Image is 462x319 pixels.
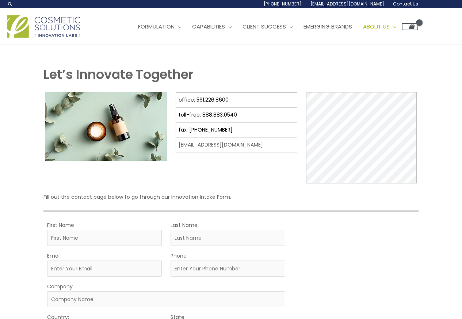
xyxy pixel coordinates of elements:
[393,1,418,7] span: Contact Us
[7,15,80,38] img: Cosmetic Solutions Logo
[45,92,167,161] img: Contact page image for private label skincare manufacturer Cosmetic solutions shows a skin care b...
[138,23,175,30] span: Formulation
[243,23,286,30] span: Client Success
[192,23,225,30] span: Capabilities
[171,220,198,230] label: Last Name
[133,16,187,38] a: Formulation
[171,251,187,261] label: Phone
[402,23,418,30] a: View Shopping Cart, empty
[298,16,358,38] a: Emerging Brands
[47,220,74,230] label: First Name
[47,282,73,291] label: Company
[264,1,302,7] span: [PHONE_NUMBER]
[179,96,229,103] a: office: 561.226.8600
[7,1,13,7] a: Search icon link
[187,16,237,38] a: Capabilities
[303,23,352,30] span: Emerging Brands
[47,230,162,246] input: First Name
[171,230,285,246] input: Last Name
[176,137,297,152] td: [EMAIL_ADDRESS][DOMAIN_NAME]
[47,251,61,261] label: Email
[171,261,285,277] input: Enter Your Phone Number
[43,192,419,202] p: Fill out the contact page below to go through our Innovation Intake Form.
[179,111,237,118] a: toll-free: 888.883.0540
[310,1,384,7] span: [EMAIL_ADDRESS][DOMAIN_NAME]
[127,16,418,38] nav: Site Navigation
[179,126,233,133] a: fax: [PHONE_NUMBER]
[363,23,390,30] span: About Us
[358,16,402,38] a: About Us
[47,291,285,307] input: Company Name
[47,261,162,277] input: Enter Your Email
[237,16,298,38] a: Client Success
[43,65,194,83] strong: Let’s Innovate Together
